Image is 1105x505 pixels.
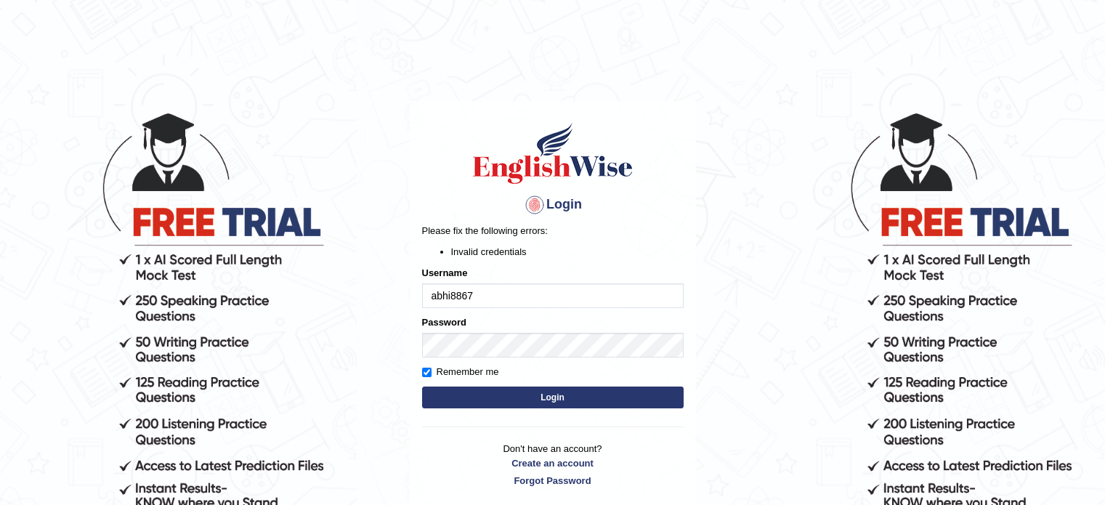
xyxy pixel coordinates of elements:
button: Login [422,387,684,408]
input: Remember me [422,368,432,377]
label: Remember me [422,365,499,379]
a: Create an account [422,456,684,470]
label: Password [422,315,466,329]
p: Please fix the following errors: [422,224,684,238]
h4: Login [422,193,684,217]
p: Don't have an account? [422,442,684,487]
a: Forgot Password [422,474,684,488]
img: Logo of English Wise sign in for intelligent practice with AI [470,121,636,186]
li: Invalid credentials [451,245,684,259]
label: Username [422,266,468,280]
